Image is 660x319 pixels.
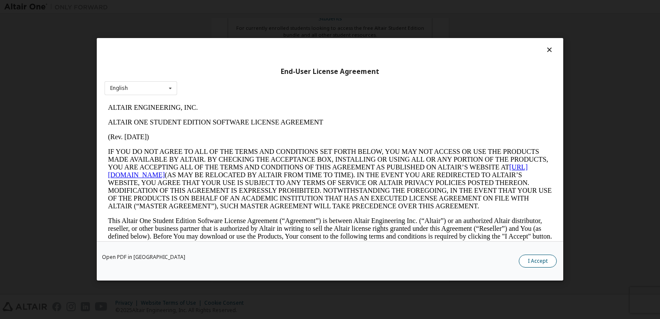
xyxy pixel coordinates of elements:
[110,86,128,91] div: English
[3,3,447,11] p: ALTAIR ENGINEERING, INC.
[3,18,447,26] p: ALTAIR ONE STUDENT EDITION SOFTWARE LICENSE AGREEMENT
[3,33,447,41] p: (Rev. [DATE])
[105,67,555,76] div: End-User License Agreement
[3,48,447,110] p: IF YOU DO NOT AGREE TO ALL OF THE TERMS AND CONDITIONS SET FORTH BELOW, YOU MAY NOT ACCESS OR USE...
[102,255,185,260] a: Open PDF in [GEOGRAPHIC_DATA]
[3,117,447,148] p: This Altair One Student Edition Software License Agreement (“Agreement”) is between Altair Engine...
[3,63,423,78] a: [URL][DOMAIN_NAME]
[519,255,557,268] button: I Accept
